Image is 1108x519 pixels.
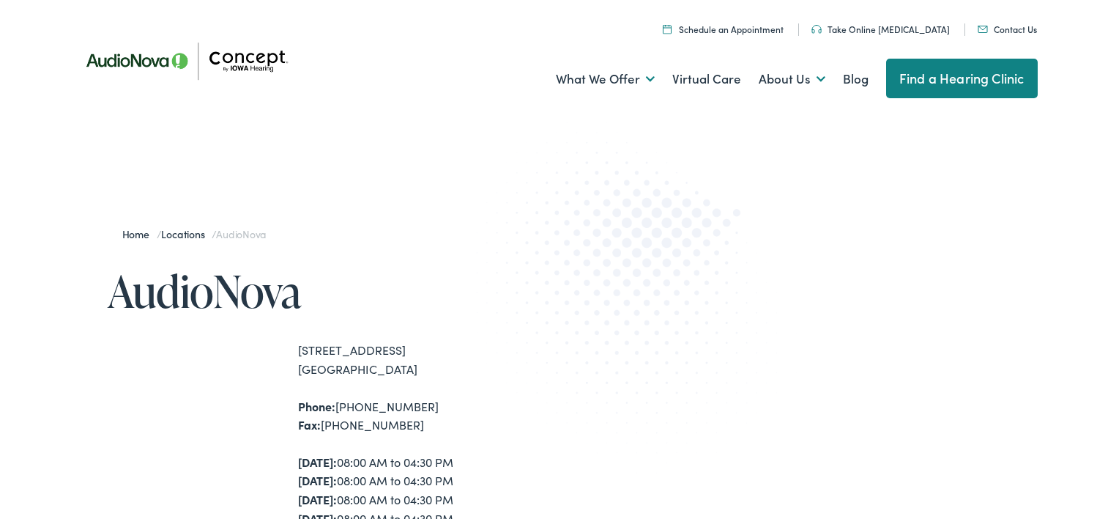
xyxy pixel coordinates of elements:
a: What We Offer [556,52,655,106]
img: A calendar icon to schedule an appointment at Concept by Iowa Hearing. [663,24,672,34]
span: / / [122,227,267,241]
a: Blog [843,52,869,106]
a: Schedule an Appointment [663,23,784,35]
img: utility icon [978,26,988,33]
a: Home [122,227,157,241]
a: Find a Hearing Clinic [886,59,1038,98]
a: Take Online [MEDICAL_DATA] [811,23,950,35]
strong: Fax: [298,416,321,432]
a: About Us [759,52,825,106]
strong: Phone: [298,398,335,414]
img: utility icon [811,25,822,34]
div: [STREET_ADDRESS] [GEOGRAPHIC_DATA] [298,341,554,378]
span: AudioNova [216,227,266,241]
div: [PHONE_NUMBER] [PHONE_NUMBER] [298,397,554,435]
a: Virtual Care [672,52,741,106]
h1: AudioNova [108,267,554,315]
strong: [DATE]: [298,454,337,470]
strong: [DATE]: [298,491,337,507]
strong: [DATE]: [298,472,337,488]
a: Contact Us [978,23,1037,35]
a: Locations [161,227,212,241]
